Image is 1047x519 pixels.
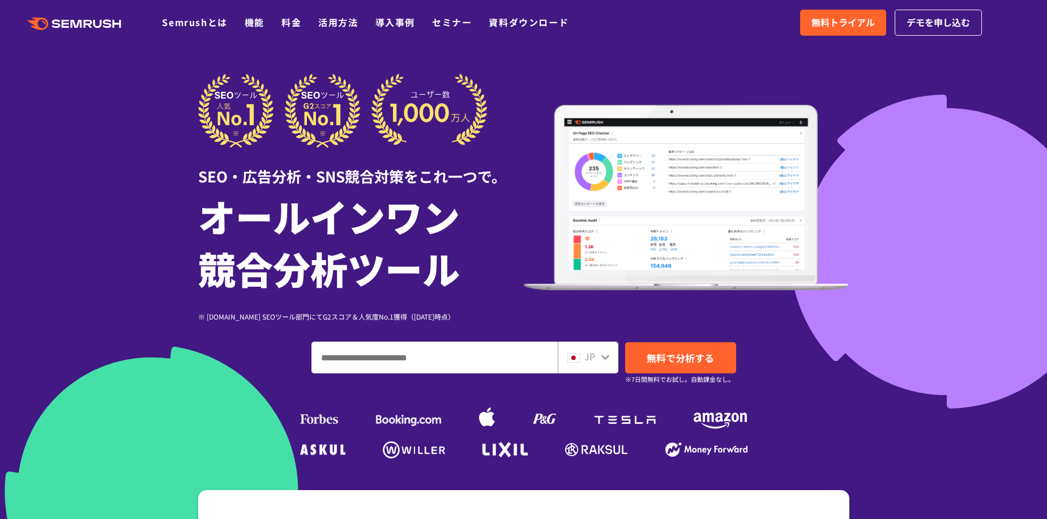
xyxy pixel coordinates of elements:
h1: オールインワン 競合分析ツール [198,190,524,294]
a: 資料ダウンロード [489,15,569,29]
a: 活用方法 [318,15,358,29]
a: 機能 [245,15,264,29]
div: ※ [DOMAIN_NAME] SEOツール部門にてG2スコア＆人気度No.1獲得（[DATE]時点） [198,311,524,322]
a: Semrushとは [162,15,227,29]
span: デモを申し込む [907,15,970,30]
a: 導入事例 [375,15,415,29]
a: 無料トライアル [800,10,886,36]
div: SEO・広告分析・SNS競合対策をこれ一つで。 [198,148,524,187]
small: ※7日間無料でお試し。自動課金なし。 [625,374,734,385]
span: 無料トライアル [811,15,875,30]
a: 料金 [281,15,301,29]
input: ドメイン、キーワードまたはURLを入力してください [312,342,557,373]
a: セミナー [432,15,472,29]
span: 無料で分析する [647,351,714,365]
span: JP [584,350,595,363]
a: デモを申し込む [895,10,982,36]
a: 無料で分析する [625,342,736,373]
